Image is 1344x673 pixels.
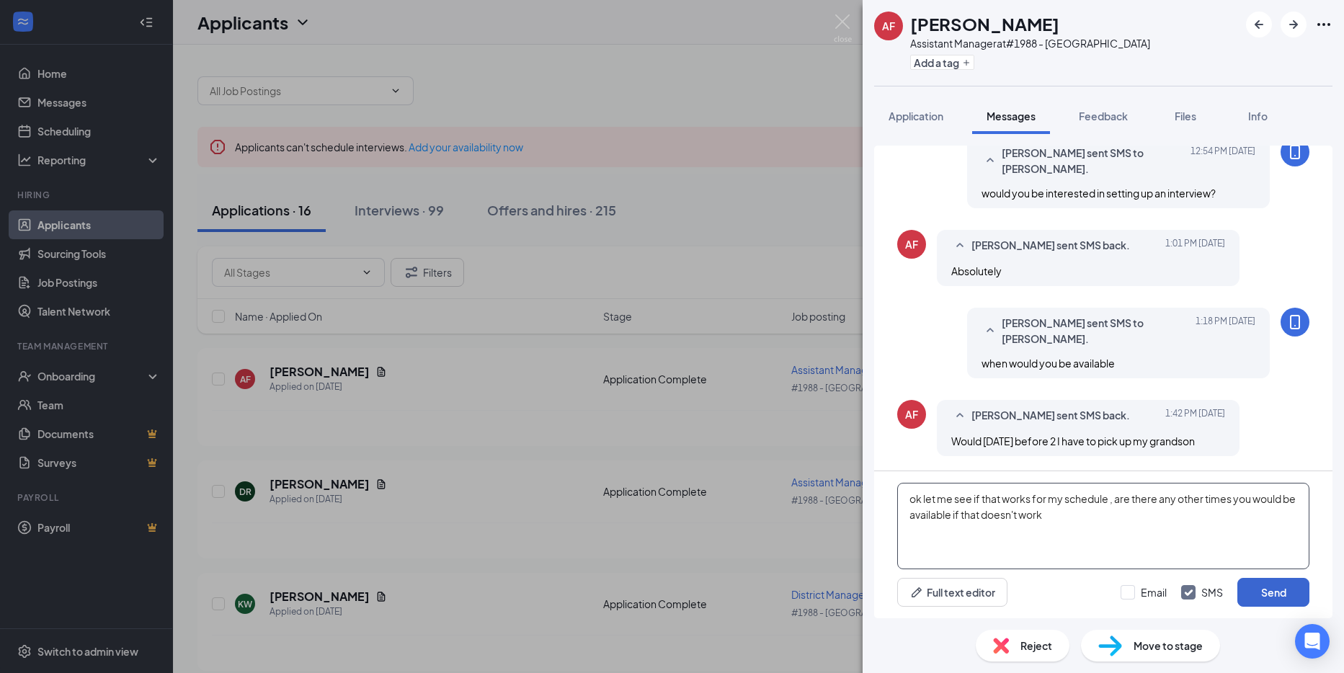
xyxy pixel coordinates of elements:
[1002,315,1191,347] span: [PERSON_NAME] sent SMS to [PERSON_NAME].
[1246,12,1272,37] button: ArrowLeftNew
[910,55,974,70] button: PlusAdd a tag
[1237,578,1309,607] button: Send
[982,152,999,169] svg: SmallChevronUp
[882,19,895,33] div: AF
[982,357,1115,370] span: when would you be available
[971,237,1130,254] span: [PERSON_NAME] sent SMS back.
[1079,110,1128,122] span: Feedback
[987,110,1036,122] span: Messages
[951,407,969,424] svg: SmallChevronUp
[1295,624,1330,659] div: Open Intercom Messenger
[1286,143,1304,161] svg: MobileSms
[1250,16,1268,33] svg: ArrowLeftNew
[1175,110,1196,122] span: Files
[1134,638,1203,654] span: Move to stage
[897,483,1309,569] textarea: ok let me see if that works for my schedule , are there any other times you would be available if...
[1286,313,1304,331] svg: MobileSms
[909,585,924,600] svg: Pen
[897,578,1007,607] button: Full text editorPen
[910,36,1150,50] div: Assistant Manager at #1988 - [GEOGRAPHIC_DATA]
[1165,407,1225,424] span: [DATE] 1:42 PM
[1281,12,1307,37] button: ArrowRight
[889,110,943,122] span: Application
[1191,145,1255,177] span: [DATE] 12:54 PM
[962,58,971,67] svg: Plus
[1315,16,1332,33] svg: Ellipses
[951,434,1195,447] span: Would [DATE] before 2 I have to pick up my grandson
[1285,16,1302,33] svg: ArrowRight
[971,407,1130,424] span: [PERSON_NAME] sent SMS back.
[1020,638,1052,654] span: Reject
[910,12,1059,36] h1: [PERSON_NAME]
[1248,110,1268,122] span: Info
[982,187,1216,200] span: would you be interested in setting up an interview?
[951,264,1002,277] span: Absolutely
[905,407,918,422] div: AF
[905,237,918,251] div: AF
[951,237,969,254] svg: SmallChevronUp
[1002,145,1191,177] span: [PERSON_NAME] sent SMS to [PERSON_NAME].
[1196,315,1255,347] span: [DATE] 1:18 PM
[1165,237,1225,254] span: [DATE] 1:01 PM
[982,322,999,339] svg: SmallChevronUp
